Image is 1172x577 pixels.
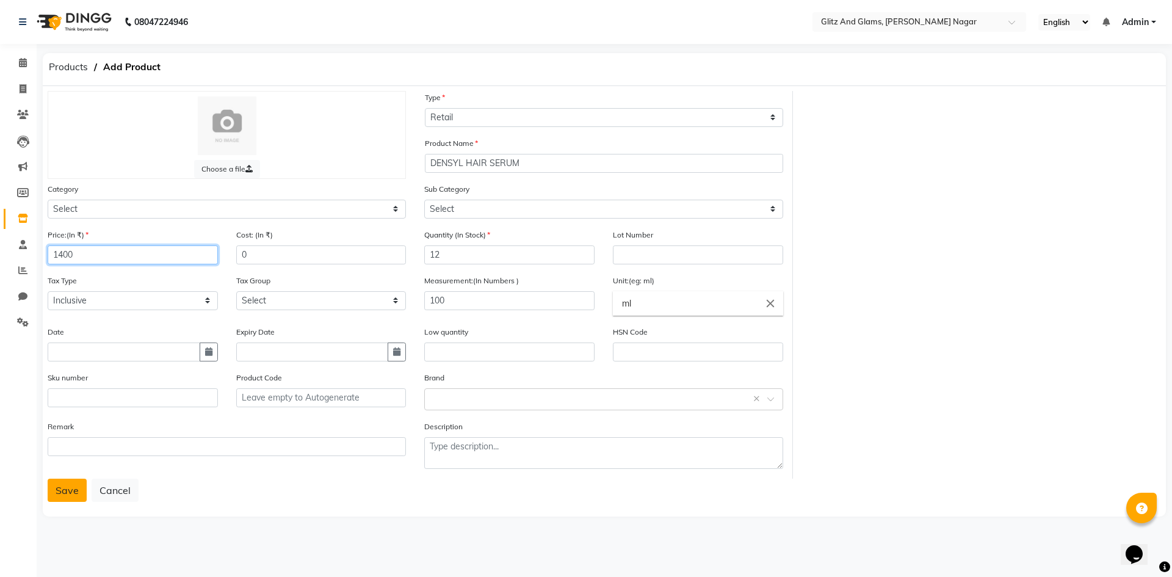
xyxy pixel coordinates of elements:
[48,184,78,195] label: Category
[424,275,519,286] label: Measurement:(In Numbers )
[48,275,77,286] label: Tax Type
[236,230,273,241] label: Cost: (In ₹)
[31,5,115,39] img: logo
[425,138,478,149] label: Product Name
[613,230,653,241] label: Lot Number
[613,275,654,286] label: Unit:(eg: ml)
[613,327,648,338] label: HSN Code
[424,327,468,338] label: Low quantity
[92,479,139,502] button: Cancel
[97,56,167,78] span: Add Product
[43,56,94,78] span: Products
[424,421,463,432] label: Description
[198,96,256,155] img: Cinque Terre
[134,5,188,39] b: 08047224946
[424,184,469,195] label: Sub Category
[753,393,764,405] span: Clear all
[48,327,64,338] label: Date
[236,327,275,338] label: Expiry Date
[48,479,87,502] button: Save
[48,421,74,432] label: Remark
[236,372,282,383] label: Product Code
[764,297,777,310] i: Close
[1122,16,1149,29] span: Admin
[48,372,88,383] label: Sku number
[424,372,444,383] label: Brand
[48,230,89,241] label: Price:(In ₹)
[424,230,490,241] label: Quantity (In Stock)
[236,275,270,286] label: Tax Group
[1121,528,1160,565] iframe: chat widget
[236,388,407,407] input: Leave empty to Autogenerate
[425,92,445,103] label: Type
[194,160,260,178] label: Choose a file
